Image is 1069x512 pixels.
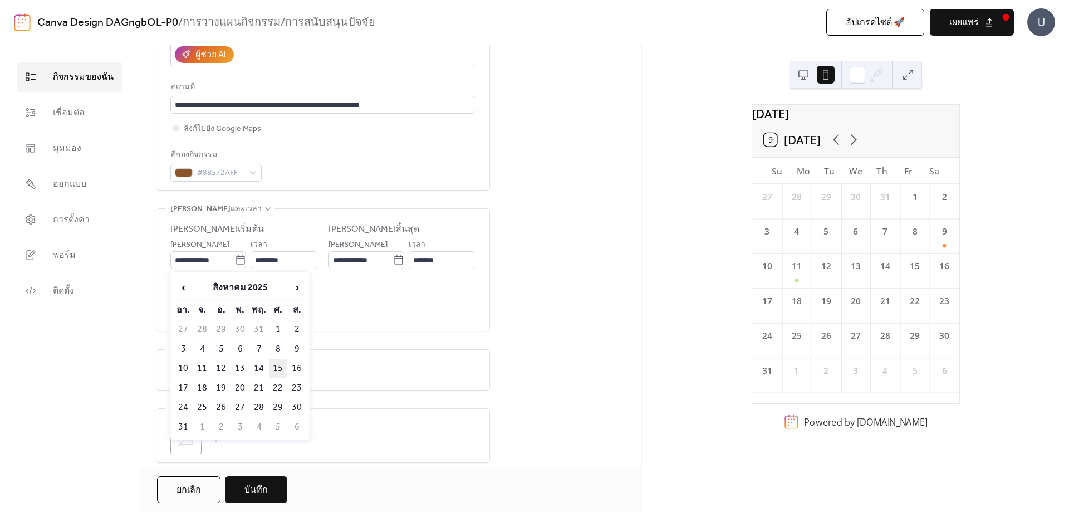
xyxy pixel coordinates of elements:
[288,301,306,319] th: ส.
[790,191,803,203] div: 28
[212,398,230,417] td: 26
[869,158,895,184] div: Th
[183,12,375,33] b: การวางแผนกิจกรรม/การสนับสนุนปัจจัย
[820,364,832,377] div: 2
[938,364,950,377] div: 6
[37,12,178,33] a: Canva Design DAGngbOL-P0
[231,418,249,436] td: 3
[269,340,287,358] td: 8
[53,106,85,120] span: เชื่อมต่อ
[231,379,249,397] td: 20
[752,105,959,122] div: [DATE]
[269,301,287,319] th: ศ.
[193,379,211,397] td: 18
[53,142,81,155] span: มุมมอง
[53,249,76,262] span: ฟอร์ม
[930,9,1014,36] button: เผยแพร่
[17,276,122,306] a: ติดตั้ง
[250,301,268,319] th: พฤ.
[53,178,86,191] span: ออกแบบ
[53,71,114,84] span: กิจกรรมของฉัน
[879,260,891,273] div: 14
[244,484,268,497] span: บันทึก
[212,320,230,339] td: 29
[170,238,229,252] span: [PERSON_NAME]
[193,301,211,319] th: จ.
[269,398,287,417] td: 29
[231,340,249,358] td: 6
[175,46,234,63] button: ผู้ช่วย AI
[763,158,790,184] div: Su
[879,295,891,308] div: 21
[170,81,473,94] div: สถานที่
[193,398,211,417] td: 25
[170,149,259,162] div: สีของกิจกรรม
[14,13,31,31] img: logo
[174,359,192,378] td: 10
[170,223,264,236] div: [PERSON_NAME]เริ่มต้น
[225,476,287,503] button: บันทึก
[849,295,862,308] div: 20
[790,158,816,184] div: Mo
[17,97,122,128] a: เชื่อมต่อ
[288,379,306,397] td: 23
[826,9,924,36] button: อัปเกรดไซต์ 🚀
[17,169,122,199] a: ออกแบบ
[174,418,192,436] td: 31
[849,191,862,203] div: 30
[816,158,842,184] div: Tu
[790,225,803,238] div: 4
[804,416,928,428] div: Powered by
[269,418,287,436] td: 5
[231,398,249,417] td: 27
[174,320,192,339] td: 27
[908,364,921,377] div: 5
[178,12,183,33] b: /
[1027,8,1055,36] div: U
[17,133,122,163] a: มุมมอง
[212,340,230,358] td: 5
[938,191,950,203] div: 2
[231,320,249,339] td: 30
[176,484,201,497] span: ยกเลิก
[820,329,832,342] div: 26
[760,260,773,273] div: 10
[790,329,803,342] div: 25
[250,398,268,417] td: 28
[288,359,306,378] td: 16
[174,301,192,319] th: อา.
[938,329,950,342] div: 30
[820,191,832,203] div: 29
[908,329,921,342] div: 29
[760,329,773,342] div: 24
[17,240,122,270] a: ฟอร์ม
[879,191,891,203] div: 31
[849,329,862,342] div: 27
[758,130,825,150] button: 9[DATE]
[409,238,425,252] span: เวลา
[53,213,90,227] span: การตั้งค่า
[849,364,862,377] div: 3
[193,276,287,300] th: สิงหาคม 2025
[250,320,268,339] td: 31
[790,295,803,308] div: 18
[938,260,950,273] div: 16
[949,16,979,30] span: เผยแพร่
[879,329,891,342] div: 28
[174,398,192,417] td: 24
[849,225,862,238] div: 6
[212,359,230,378] td: 12
[170,203,262,216] span: [PERSON_NAME]และเวลา
[908,225,921,238] div: 8
[212,418,230,436] td: 2
[790,260,803,273] div: 11
[175,276,192,299] span: ‹
[250,379,268,397] td: 21
[53,285,74,298] span: ติดตั้ง
[197,167,244,180] span: #8B572AFF
[846,16,905,30] span: อัปเกรดไซต์ 🚀
[174,379,192,397] td: 17
[193,359,211,378] td: 11
[938,295,950,308] div: 23
[790,364,803,377] div: 1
